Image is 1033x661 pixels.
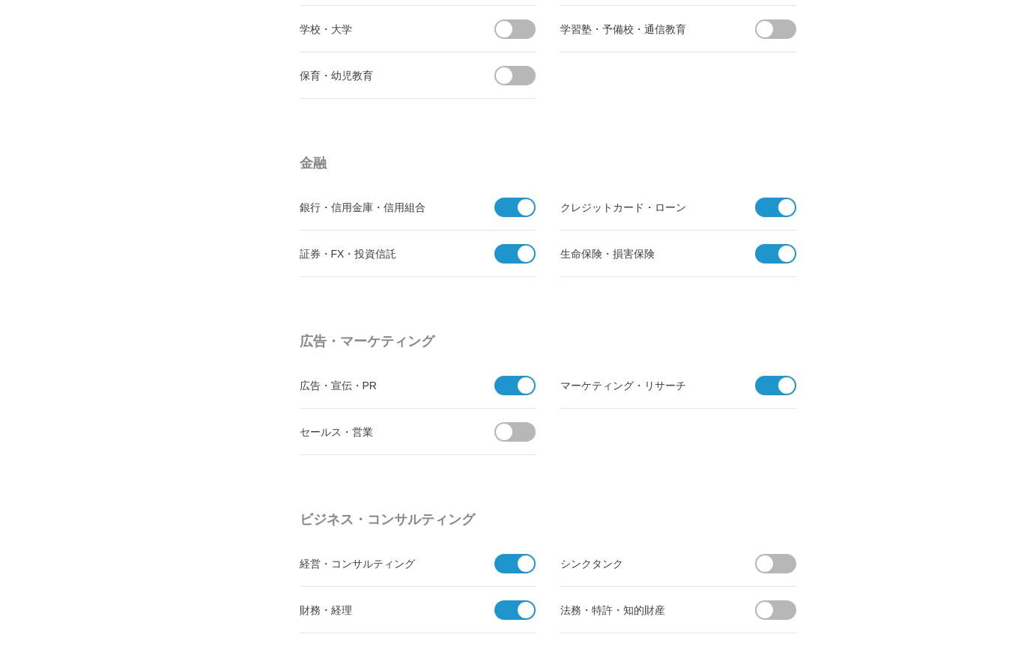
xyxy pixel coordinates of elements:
[300,600,468,619] div: 財務・経理
[300,328,802,355] h4: 広告・マーケティング
[560,554,729,573] div: シンクタンク
[300,506,802,533] h4: ビジネス・コンサルティング
[300,422,468,441] div: セールス・営業
[560,19,729,38] div: 学習塾・予備校・通信教育
[300,198,468,216] div: 銀行・信用金庫・信用組合
[300,150,802,177] h4: 金融
[300,554,468,573] div: 経営・コンサルティング
[560,376,729,395] div: マーケティング・リサーチ
[300,244,468,263] div: 証券・FX・投資信託
[300,376,468,395] div: 広告・宣伝・PR
[300,19,468,38] div: 学校・大学
[560,198,729,216] div: クレジットカード・ローン
[560,600,729,619] div: 法務・特許・知的財産
[300,66,468,85] div: 保育・幼児教育
[560,244,729,263] div: 生命保険・損害保険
